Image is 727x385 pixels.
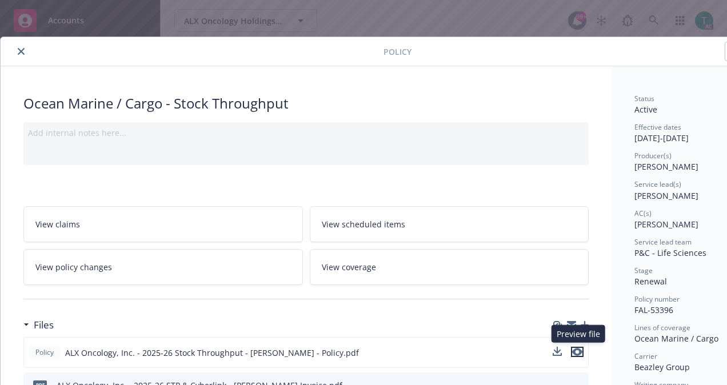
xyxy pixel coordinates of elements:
[35,261,112,273] span: View policy changes
[571,347,584,359] button: preview file
[634,247,706,258] span: P&C - Life Sciences
[34,318,54,332] h3: Files
[23,249,303,285] a: View policy changes
[634,351,657,361] span: Carrier
[634,266,653,275] span: Stage
[634,94,654,103] span: Status
[310,206,589,242] a: View scheduled items
[65,347,359,359] span: ALX Oncology, Inc. - 2025-26 Stock Throughput - [PERSON_NAME] - Policy.pdf
[23,94,589,113] div: Ocean Marine / Cargo - Stock Throughput
[384,46,412,58] span: Policy
[35,218,80,230] span: View claims
[634,304,673,315] span: FAL-53396
[552,325,605,343] div: Preview file
[571,347,584,357] button: preview file
[553,347,562,359] button: download file
[634,190,698,201] span: [PERSON_NAME]
[23,318,54,332] div: Files
[634,323,690,332] span: Lines of coverage
[634,161,698,172] span: [PERSON_NAME]
[634,219,698,230] span: [PERSON_NAME]
[634,122,681,132] span: Effective dates
[28,127,584,139] div: Add internal notes here...
[23,206,303,242] a: View claims
[634,151,672,161] span: Producer(s)
[634,237,692,247] span: Service lead team
[553,347,562,356] button: download file
[634,208,652,218] span: AC(s)
[634,276,667,287] span: Renewal
[33,347,56,358] span: Policy
[634,179,681,189] span: Service lead(s)
[634,294,680,304] span: Policy number
[310,249,589,285] a: View coverage
[322,261,376,273] span: View coverage
[14,45,28,58] button: close
[634,362,690,372] span: Beazley Group
[634,104,657,115] span: Active
[322,218,405,230] span: View scheduled items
